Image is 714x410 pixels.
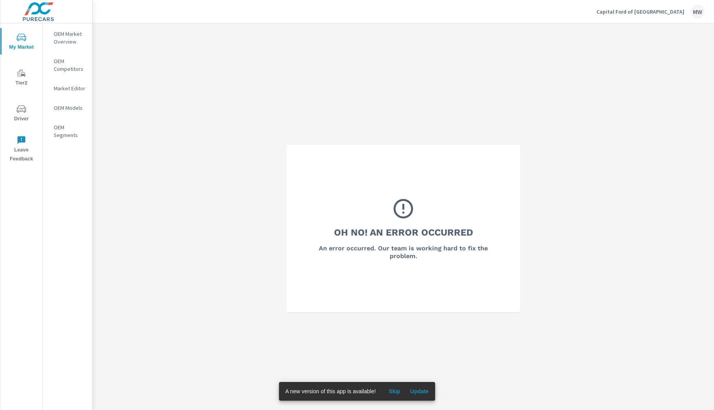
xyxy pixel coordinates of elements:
p: OEM Models [54,104,86,112]
span: Skip [385,388,404,395]
div: OEM Models [43,102,92,114]
span: Leave Feedback [3,135,40,164]
span: Update [410,388,429,395]
p: OEM Segments [54,123,86,139]
p: OEM Market Overview [54,30,86,46]
div: Market Editor [43,83,92,94]
div: OEM Competitors [43,55,92,75]
div: OEM Segments [43,121,92,141]
h6: An error occurred. Our team is working hard to fix the problem. [308,245,499,260]
h3: Oh No! An Error Occurred [334,226,473,239]
div: MW [691,5,705,19]
span: My Market [3,33,40,52]
div: OEM Market Overview [43,28,92,48]
button: Skip [382,385,407,398]
div: nav menu [0,23,42,167]
p: Market Editor [54,84,86,92]
span: A new version of this app is available! [285,388,376,394]
p: OEM Competitors [54,57,86,73]
p: Capital Ford of [GEOGRAPHIC_DATA] [596,8,684,15]
span: Driver [3,104,40,123]
span: Tier2 [3,69,40,88]
button: Update [407,385,432,398]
